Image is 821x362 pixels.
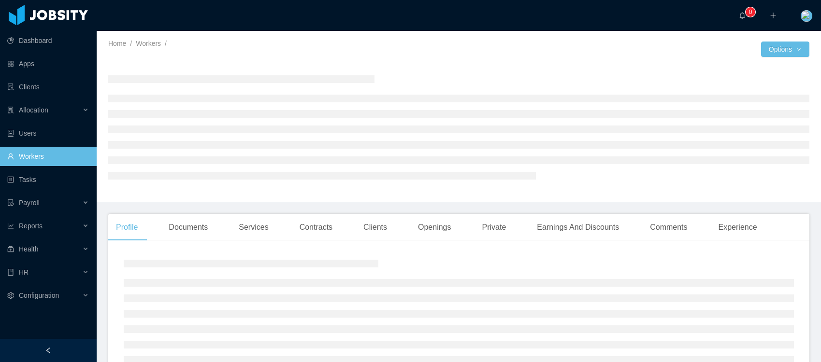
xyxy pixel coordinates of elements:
span: / [130,40,132,47]
i: icon: plus [770,12,777,19]
a: icon: auditClients [7,77,89,97]
i: icon: line-chart [7,223,14,229]
span: Payroll [19,199,40,207]
div: Documents [161,214,216,241]
span: Allocation [19,106,48,114]
div: Services [231,214,276,241]
span: / [165,40,167,47]
a: icon: robotUsers [7,124,89,143]
span: Reports [19,222,43,230]
div: Private [475,214,514,241]
div: Earnings And Discounts [529,214,627,241]
a: icon: profileTasks [7,170,89,189]
img: 258dced0-fa31-11e7-ab37-b15c1c349172_5c7e7c09b5088.jpeg [801,10,812,22]
a: icon: appstoreApps [7,54,89,73]
i: icon: bell [739,12,746,19]
sup: 0 [746,7,755,17]
i: icon: file-protect [7,199,14,206]
a: Workers [136,40,161,47]
a: icon: userWorkers [7,147,89,166]
div: Clients [356,214,395,241]
a: icon: pie-chartDashboard [7,31,89,50]
span: Health [19,245,38,253]
a: Home [108,40,126,47]
i: icon: solution [7,107,14,113]
div: Experience [711,214,765,241]
div: Contracts [292,214,340,241]
div: Comments [642,214,695,241]
span: HR [19,268,29,276]
i: icon: book [7,269,14,276]
i: icon: medicine-box [7,246,14,252]
div: Openings [410,214,459,241]
i: icon: setting [7,292,14,299]
span: Configuration [19,292,59,299]
div: Profile [108,214,145,241]
button: Optionsicon: down [761,42,809,57]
